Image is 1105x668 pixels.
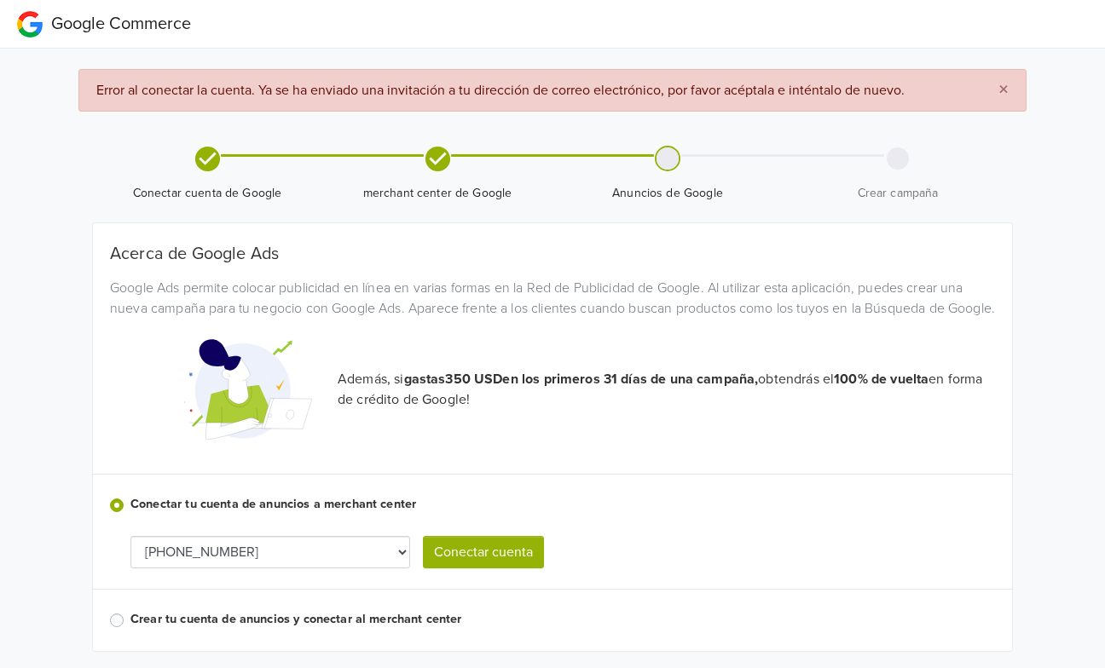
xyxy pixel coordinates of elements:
h5: Acerca de Google Ads [110,244,995,264]
span: Google Commerce [51,14,191,34]
strong: gastas 350 USD en los primeros 31 días de una campaña, [404,371,759,388]
span: Anuncios de Google [559,185,776,202]
p: Además, si obtendrás el en forma de crédito de Google! [338,369,995,410]
button: Conectar cuenta [423,536,544,568]
img: Google Promotional Codes [184,325,312,453]
div: Google Ads permite colocar publicidad en línea en varias formas en la Red de Publicidad de Google... [97,278,1008,319]
button: Close [981,70,1026,111]
label: Crear tu cuenta de anuncios y conectar al merchant center [130,610,995,629]
span: Conectar cuenta de Google [99,185,315,202]
span: Error al conectar la cuenta. Ya se ha enviado una invitación a tu dirección de correo electrónico... [96,82,905,99]
span: × [998,78,1009,102]
span: Crear campaña [790,185,1006,202]
span: merchant center de Google [329,185,546,202]
label: Conectar tu cuenta de anuncios a merchant center [130,495,995,514]
strong: 100% de vuelta [834,371,929,388]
